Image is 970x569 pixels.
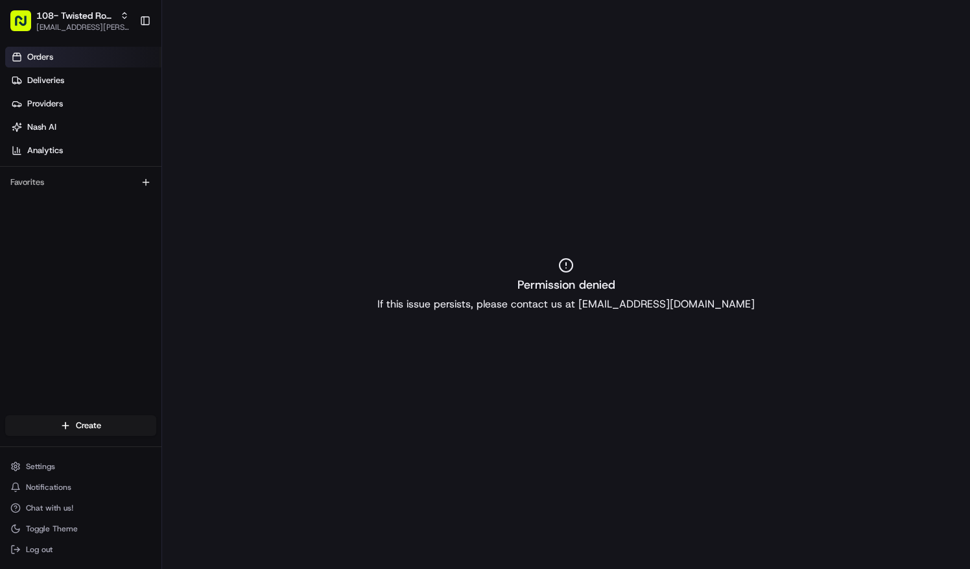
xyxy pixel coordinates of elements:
p: If this issue persists, please contact us at [EMAIL_ADDRESS][DOMAIN_NAME] [377,297,755,312]
div: Favorites [5,172,156,193]
button: Log out [5,540,156,559]
span: Analytics [27,145,63,156]
a: Powered byPylon [91,219,157,229]
button: Notifications [5,478,156,496]
span: Orders [27,51,53,63]
a: Providers [5,93,161,114]
a: 📗Knowledge Base [8,182,104,206]
button: 108- Twisted Root Burger - Abilene[EMAIL_ADDRESS][PERSON_NAME][DOMAIN_NAME] [5,5,134,36]
button: Settings [5,457,156,476]
span: Settings [26,461,55,472]
div: 💻 [110,189,120,199]
img: 1736555255976-a54dd68f-1ca7-489b-9aae-adbdc363a1c4 [13,123,36,147]
span: Chat with us! [26,503,73,513]
button: 108- Twisted Root Burger - Abilene [36,9,115,22]
h2: Permission denied [517,276,615,294]
span: Toggle Theme [26,524,78,534]
input: Clear [34,83,214,97]
button: Create [5,415,156,436]
span: Providers [27,98,63,110]
div: Start new chat [44,123,213,136]
span: API Documentation [123,188,208,200]
p: Welcome 👋 [13,51,236,72]
a: Orders [5,47,161,67]
a: Analytics [5,140,161,161]
span: Notifications [26,482,71,492]
a: Deliveries [5,70,161,91]
a: Nash AI [5,117,161,138]
img: Nash [13,12,39,38]
span: Nash AI [27,121,56,133]
div: 📗 [13,189,23,199]
div: We're available if you need us! [44,136,164,147]
span: Knowledge Base [26,188,99,200]
span: Pylon [129,219,157,229]
button: Chat with us! [5,499,156,517]
span: Create [76,420,101,431]
button: [EMAIL_ADDRESS][PERSON_NAME][DOMAIN_NAME] [36,22,129,32]
span: Deliveries [27,75,64,86]
a: 💻API Documentation [104,182,213,206]
button: Start new chat [220,127,236,143]
button: Toggle Theme [5,520,156,538]
span: Log out [26,544,53,555]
